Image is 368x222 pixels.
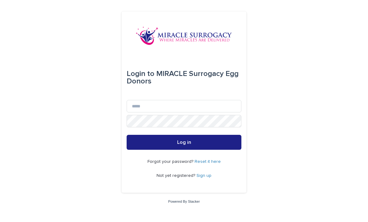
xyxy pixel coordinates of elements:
div: MIRACLE Surrogacy Egg Donors [127,65,241,90]
img: OiFFDOGZQuirLhrlO1ag [136,26,232,45]
a: Reset it here [195,159,221,164]
a: Powered By Stacker [168,200,200,203]
a: Sign up [196,173,211,178]
button: Log in [127,135,241,150]
span: Forgot your password? [148,159,195,164]
span: Not yet registered? [157,173,196,178]
span: Login to [127,70,154,78]
span: Log in [177,140,191,145]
